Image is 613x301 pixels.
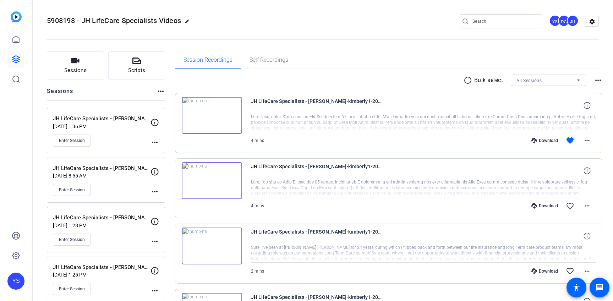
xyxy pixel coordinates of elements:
[566,267,574,275] mat-icon: favorite_border
[567,15,579,27] div: JH
[53,115,150,123] p: JH LifeCare Specialists - [PERSON_NAME]
[59,138,85,143] span: Enter Session
[251,269,264,274] span: 2 mins
[474,76,503,84] p: Bulk select
[583,202,591,210] mat-icon: more_horiz
[47,87,73,100] h2: Sessions
[150,237,159,246] mat-icon: more_horiz
[566,136,574,145] mat-icon: favorite
[150,138,159,147] mat-icon: more_horiz
[182,97,242,134] img: thumb-nail
[566,202,574,210] mat-icon: favorite_border
[558,15,570,27] div: DC
[53,173,150,179] p: [DATE] 8:55 AM
[251,97,382,114] span: JH LifeCare Specialists - [PERSON_NAME]-kimberly1-2025-07-24-14-34-10-599-0
[157,87,165,95] mat-icon: more_horiz
[549,15,561,27] div: YS
[567,15,579,27] ngx-avatar: Joshua Handy
[594,76,602,84] mat-icon: more_horiz
[251,228,382,245] span: JH LifeCare Specialists - [PERSON_NAME]-kimberly1-2025-07-24-14-24-30-068-0
[59,237,85,242] span: Enter Session
[558,15,570,27] ngx-avatar: Denis Chan
[64,66,87,75] span: Sessions
[59,286,85,292] span: Enter Session
[53,124,150,129] p: [DATE] 1:36 PM
[53,135,91,147] button: Enter Session
[516,78,542,83] span: All Sessions
[128,66,145,75] span: Scripts
[53,272,150,278] p: [DATE] 1:25 PM
[585,16,599,27] mat-icon: settings
[150,187,159,196] mat-icon: more_horiz
[53,263,150,272] p: JH LifeCare Specialists - [PERSON_NAME]
[53,223,150,228] p: [DATE] 1:28 PM
[185,19,193,27] mat-icon: edit
[251,162,382,179] span: JH LifeCare Specialists - [PERSON_NAME]-kimberly1-2025-07-24-14-28-24-399-0
[11,11,22,22] img: blue-gradient.svg
[583,267,591,275] mat-icon: more_horiz
[182,162,242,199] img: thumb-nail
[549,15,562,27] ngx-avatar: Yathurshan Sivasothy
[464,76,474,84] mat-icon: radio_button_unchecked
[583,136,591,145] mat-icon: more_horiz
[47,51,104,80] button: Sessions
[53,234,91,246] button: Enter Session
[108,51,165,80] button: Scripts
[53,214,150,222] p: JH LifeCare Specialists - [PERSON_NAME]
[53,184,91,196] button: Enter Session
[59,187,85,193] span: Enter Session
[184,57,232,63] span: Session Recordings
[53,164,150,173] p: JH LifeCare Specialists - [PERSON_NAME]
[251,138,264,143] span: 4 mins
[472,17,536,26] input: Search
[595,283,604,292] mat-icon: message
[528,138,562,143] div: Download
[7,273,24,290] div: YS
[53,283,91,295] button: Enter Session
[528,268,562,274] div: Download
[150,286,159,295] mat-icon: more_horiz
[251,203,264,208] span: 4 mins
[182,228,242,264] img: thumb-nail
[250,57,288,63] span: Self Recordings
[47,16,181,25] span: 5908198 - JH LifeCare Specialists Videos
[572,283,581,292] mat-icon: accessibility
[528,203,562,209] div: Download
